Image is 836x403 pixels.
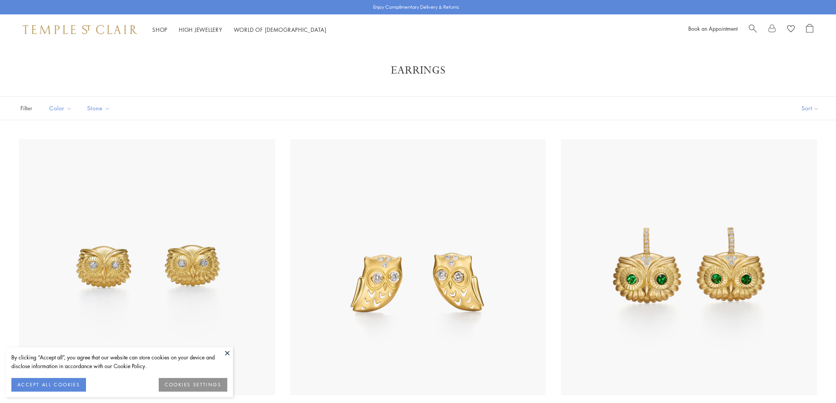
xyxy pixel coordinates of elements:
[806,24,813,35] a: Open Shopping Bag
[23,25,137,34] img: Temple St. Clair
[290,139,546,395] img: 18K Owlwood Post Earrings
[44,100,78,117] button: Color
[81,100,116,117] button: Stone
[373,3,459,11] p: Enjoy Complimentary Delivery & Returns
[688,25,738,32] a: Book an Appointment
[45,103,78,113] span: Color
[749,24,757,35] a: Search
[784,97,836,120] button: Show sort by
[234,26,327,33] a: World of [DEMOGRAPHIC_DATA]World of [DEMOGRAPHIC_DATA]
[179,26,222,33] a: High JewelleryHigh Jewellery
[30,64,806,77] h1: Earrings
[159,378,227,392] button: COOKIES SETTINGS
[11,378,86,392] button: ACCEPT ALL COOKIES
[19,139,275,395] img: 18K Athena Owl Post Earrings
[787,24,795,35] a: View Wishlist
[152,26,167,33] a: ShopShop
[11,353,227,370] div: By clicking “Accept all”, you agree that our website can store cookies on your device and disclos...
[152,25,327,34] nav: Main navigation
[83,103,116,113] span: Stone
[561,139,817,395] img: E36186-OWLTG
